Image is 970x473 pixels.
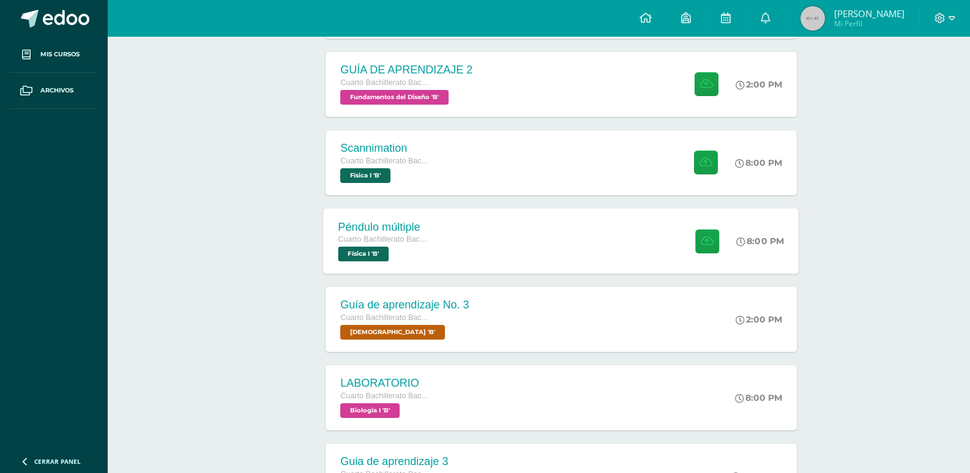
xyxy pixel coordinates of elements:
span: [PERSON_NAME] [834,7,905,20]
span: Cuarto Bachillerato Bachillerato en CCLL con Orientación en Diseño Gráfico [340,392,432,400]
span: Mis cursos [40,50,80,59]
div: GUÍA DE APRENDIZAJE 2 [340,64,472,76]
div: 8:00 PM [735,157,782,168]
span: Mi Perfil [834,18,905,29]
span: Cuarto Bachillerato Bachillerato en CCLL con Orientación en Diseño Gráfico [340,78,432,87]
div: 8:00 PM [735,392,782,403]
span: Cuarto Bachillerato Bachillerato en CCLL con Orientación en Diseño Gráfico [340,157,432,165]
div: Péndulo múltiple [338,220,431,233]
span: Cuarto Bachillerato Bachillerato en CCLL con Orientación en Diseño Gráfico [340,313,432,322]
img: 45x45 [800,6,825,31]
span: Fundamentos del Diseño 'B' [340,90,449,105]
span: Física I 'B' [338,247,389,261]
span: Cerrar panel [34,457,81,466]
div: 2:00 PM [736,314,782,325]
div: 8:00 PM [737,236,785,247]
a: Archivos [10,73,98,109]
div: LABORATORIO [340,377,432,390]
div: Guía de aprendizaje No. 3 [340,299,469,311]
div: Scannimation [340,142,432,155]
span: Cuarto Bachillerato Bachillerato en CCLL con Orientación en Diseño Gráfico [338,235,431,244]
span: Biología I 'B' [340,403,400,418]
span: Física I 'B' [340,168,390,183]
span: Archivos [40,86,73,95]
a: Mis cursos [10,37,98,73]
div: Guia de aprendizaje 3 [340,455,448,468]
span: Biblia 'B' [340,325,445,340]
div: 2:00 PM [736,79,782,90]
